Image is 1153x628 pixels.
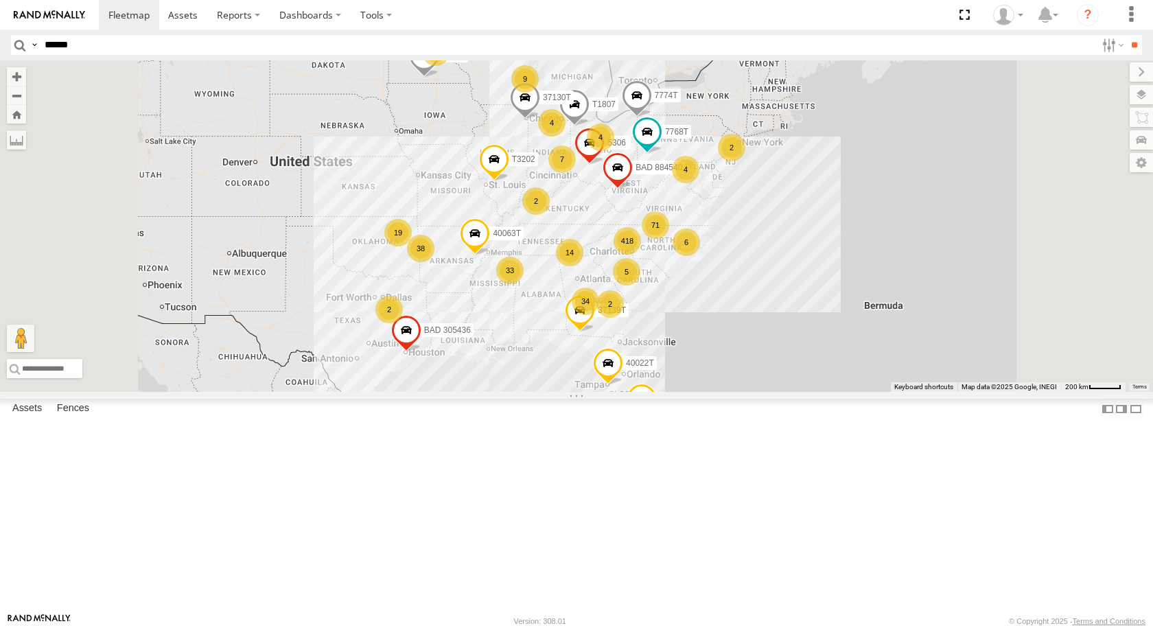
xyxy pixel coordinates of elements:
[29,35,40,55] label: Search Query
[718,134,745,161] div: 2
[1097,35,1126,55] label: Search Filter Options
[548,146,576,173] div: 7
[572,288,599,315] div: 34
[7,105,26,124] button: Zoom Home
[511,65,539,93] div: 9
[7,86,26,105] button: Zoom out
[375,296,403,323] div: 2
[493,229,521,238] span: 40063T
[522,187,550,215] div: 2
[1077,4,1099,26] i: ?
[538,109,566,137] div: 4
[7,130,26,150] label: Measure
[543,93,571,102] span: 37130T
[514,617,566,625] div: Version: 308.01
[422,38,450,66] div: 2
[1009,617,1145,625] div: © Copyright 2025 -
[512,154,535,164] span: T3202
[384,219,412,246] div: 19
[1115,399,1128,419] label: Dock Summary Table to the Right
[607,138,626,148] span: 5306
[642,211,669,239] div: 71
[424,325,471,334] span: BAD 305436
[587,124,614,151] div: 4
[1132,384,1147,390] a: Terms (opens in new tab)
[592,100,616,109] span: T1807
[1101,399,1115,419] label: Dock Summary Table to the Left
[672,156,699,183] div: 4
[7,325,34,352] button: Drag Pegman onto the map to open Street View
[7,67,26,86] button: Zoom in
[894,382,953,392] button: Keyboard shortcuts
[655,90,678,100] span: 7774T
[407,235,434,262] div: 38
[1130,153,1153,172] label: Map Settings
[673,229,700,256] div: 6
[626,358,654,367] span: 40022T
[556,239,583,266] div: 14
[988,5,1028,25] div: Shannon Chavis
[1129,399,1143,419] label: Hide Summary Table
[665,127,688,137] span: 7768T
[50,399,96,419] label: Fences
[636,162,682,172] span: BAD 884540
[1065,383,1088,391] span: 200 km
[5,399,49,419] label: Assets
[1061,382,1126,392] button: Map Scale: 200 km per 44 pixels
[8,614,71,628] a: Visit our Website
[14,10,85,20] img: rand-logo.svg
[614,227,641,255] div: 418
[1073,617,1145,625] a: Terms and Conditions
[596,290,624,318] div: 2
[962,383,1057,391] span: Map data ©2025 Google, INEGI
[613,258,640,286] div: 5
[496,257,524,284] div: 33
